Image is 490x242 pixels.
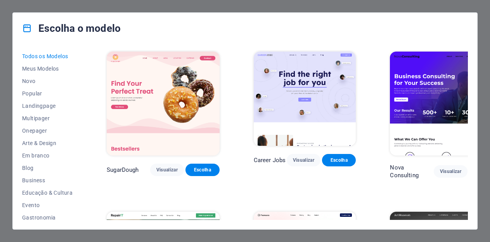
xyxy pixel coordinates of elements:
p: Nova Consulting [390,164,434,179]
span: Arte & Design [22,140,73,146]
span: Meus Modelos [22,66,73,72]
button: Evento [22,199,73,211]
p: Career Jobs [254,156,286,164]
button: Gastronomia [22,211,73,224]
button: Educação & Cultura [22,187,73,199]
button: Escolha [185,164,219,176]
button: Em branco [22,149,73,162]
span: Blog [22,165,73,171]
span: Gastronomia [22,214,73,221]
span: Popular [22,90,73,97]
button: Visualizar [434,165,467,178]
button: Visualizar [287,154,320,166]
img: SugarDough [107,52,219,156]
button: Visualizar [150,164,184,176]
p: SugarDough [107,166,139,174]
span: Visualizar [156,167,178,173]
span: Business [22,177,73,183]
span: Novo [22,78,73,84]
span: Escolha [328,157,350,163]
span: Onepager [22,128,73,134]
button: Multipager [22,112,73,124]
span: Evento [22,202,73,208]
h4: Escolha o modelo [22,22,121,35]
button: Meus Modelos [22,62,73,75]
img: Career Jobs [254,52,356,146]
span: Visualizar [293,157,314,163]
button: Business [22,174,73,187]
span: Visualizar [440,168,461,175]
button: Blog [22,162,73,174]
span: Educação & Cultura [22,190,73,196]
span: Todos os Modelos [22,53,73,59]
button: Todos os Modelos [22,50,73,62]
button: Landingpage [22,100,73,112]
button: Novo [22,75,73,87]
span: Multipager [22,115,73,121]
button: Onepager [22,124,73,137]
span: Landingpage [22,103,73,109]
button: Popular [22,87,73,100]
button: Arte & Design [22,137,73,149]
span: Escolha [192,167,213,173]
button: Escolha [322,154,356,166]
span: Em branco [22,152,73,159]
